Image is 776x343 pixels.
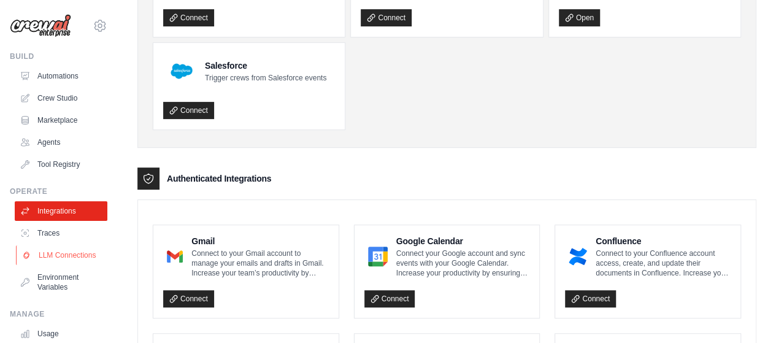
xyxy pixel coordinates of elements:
[163,290,214,307] a: Connect
[15,223,107,243] a: Traces
[15,133,107,152] a: Agents
[10,187,107,196] div: Operate
[163,9,214,26] a: Connect
[191,235,329,247] h4: Gmail
[15,201,107,221] a: Integrations
[167,56,196,86] img: Salesforce Logo
[596,249,731,278] p: Connect to your Confluence account access, create, and update their documents in Confluence. Incr...
[364,290,415,307] a: Connect
[15,268,107,297] a: Environment Variables
[10,52,107,61] div: Build
[167,172,271,185] h3: Authenticated Integrations
[559,9,600,26] a: Open
[167,244,183,269] img: Gmail Logo
[569,244,587,269] img: Confluence Logo
[361,9,412,26] a: Connect
[10,14,71,37] img: Logo
[205,73,326,83] p: Trigger crews from Salesforce events
[205,60,326,72] h4: Salesforce
[15,88,107,108] a: Crew Studio
[565,290,616,307] a: Connect
[396,249,530,278] p: Connect your Google account and sync events with your Google Calendar. Increase your productivity...
[16,245,109,265] a: LLM Connections
[163,102,214,119] a: Connect
[15,110,107,130] a: Marketplace
[596,235,731,247] h4: Confluence
[396,235,530,247] h4: Google Calendar
[10,309,107,319] div: Manage
[15,66,107,86] a: Automations
[191,249,329,278] p: Connect to your Gmail account to manage your emails and drafts in Gmail. Increase your team’s pro...
[15,155,107,174] a: Tool Registry
[368,244,388,269] img: Google Calendar Logo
